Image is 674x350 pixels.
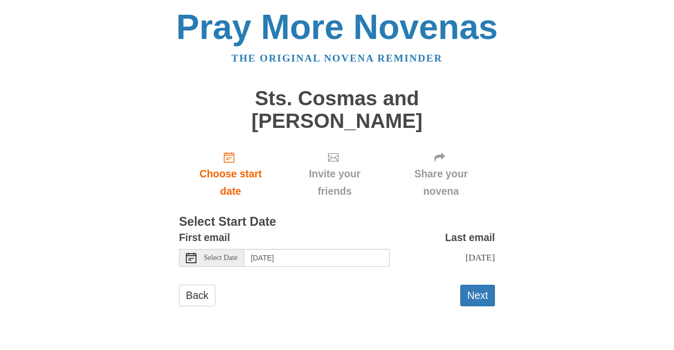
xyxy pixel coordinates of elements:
a: The original novena reminder [232,53,443,64]
a: Back [179,285,215,306]
span: Invite your friends [293,165,376,200]
div: Click "Next" to confirm your start date first. [282,143,387,205]
button: Next [460,285,495,306]
label: Last email [445,229,495,246]
span: Select Date [204,254,237,262]
a: Pray More Novenas [176,7,498,46]
span: Share your novena [398,165,484,200]
h3: Select Start Date [179,215,495,229]
span: [DATE] [465,252,495,263]
div: Click "Next" to confirm your start date first. [387,143,495,205]
label: First email [179,229,230,246]
span: Choose start date [190,165,272,200]
h1: Sts. Cosmas and [PERSON_NAME] [179,87,495,132]
a: Choose start date [179,143,282,205]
